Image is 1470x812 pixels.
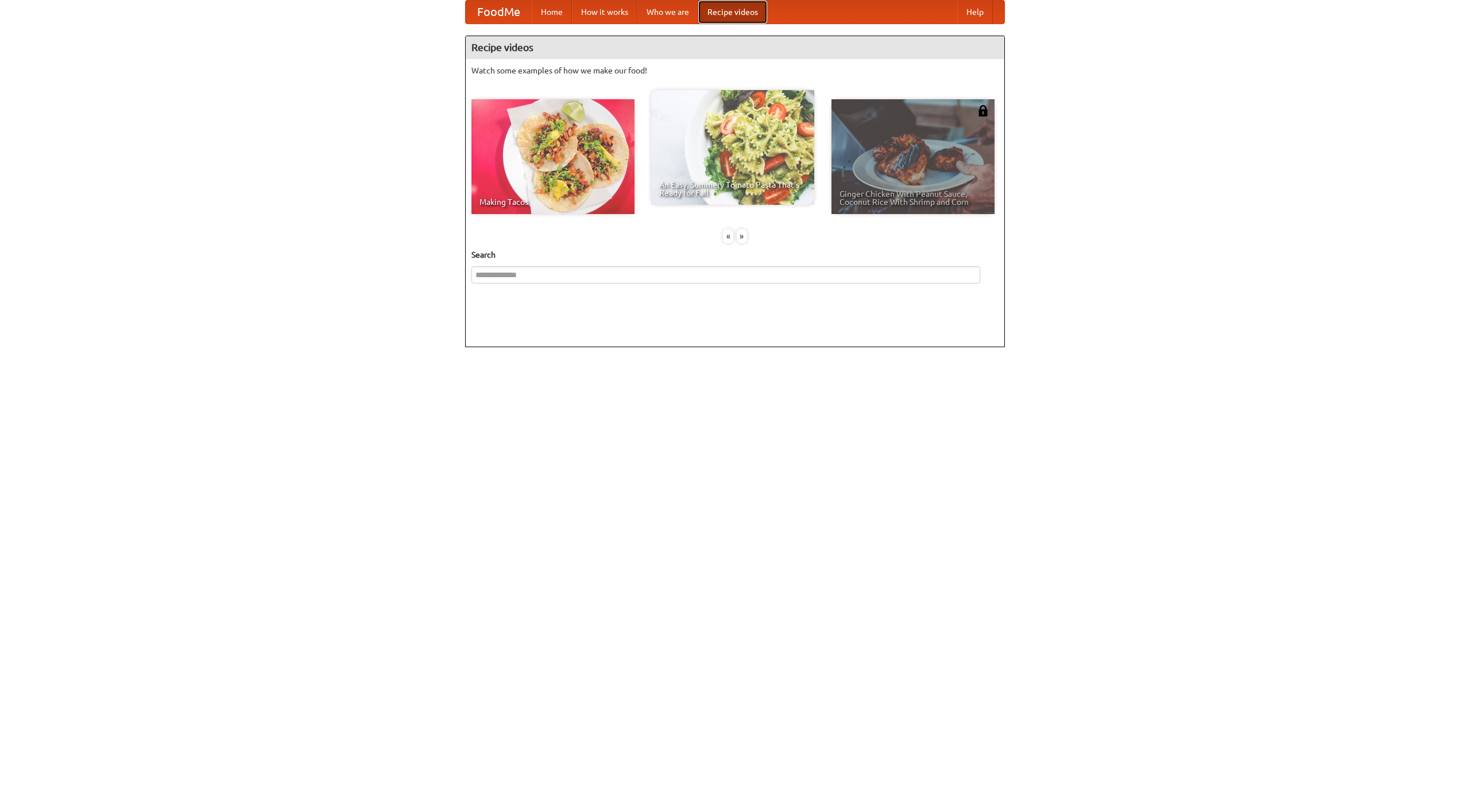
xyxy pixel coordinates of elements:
a: Help [957,1,993,24]
span: Making Tacos [479,198,626,206]
img: 483408.png [977,105,989,116]
div: « [723,229,733,243]
a: An Easy, Summery Tomato Pasta That's Ready for Fall [651,90,814,205]
h4: Recipe videos [466,36,1004,59]
a: Recipe videos [698,1,767,24]
a: FoodMe [466,1,532,24]
a: Home [532,1,572,24]
a: Making Tacos [471,99,635,214]
h5: Search [471,249,999,261]
p: Watch some examples of how we make our food! [471,65,999,76]
div: » [737,229,747,243]
span: An Easy, Summery Tomato Pasta That's Ready for Fall [659,181,806,197]
a: How it works [572,1,637,24]
a: Who we are [637,1,698,24]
